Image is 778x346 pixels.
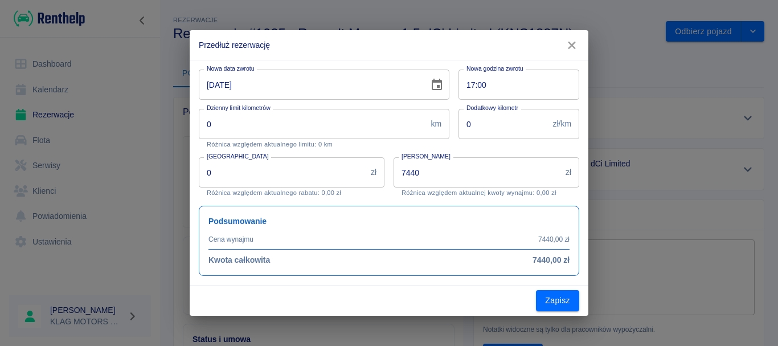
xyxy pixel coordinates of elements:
[402,152,451,161] label: [PERSON_NAME]
[394,157,561,188] input: Kwota wynajmu od początkowej daty, nie samego aneksu.
[431,118,441,130] p: km
[533,254,570,266] h6: 7440,00 zł
[199,157,366,188] input: Kwota rabatu ustalona na początku
[199,70,421,100] input: DD-MM-YYYY
[536,290,579,311] button: Zapisz
[553,118,571,130] p: zł/km
[207,141,441,148] p: Różnica względem aktualnego limitu: 0 km
[538,234,570,245] p: 7440,00 zł
[466,64,523,73] label: Nowa godzina zwrotu
[207,64,254,73] label: Nowa data zwrotu
[190,30,588,60] h2: Przedłuż rezerwację
[207,104,271,112] label: Dzienny limit kilometrów
[208,215,570,227] h6: Podsumowanie
[458,70,571,100] input: hh:mm
[466,104,518,112] label: Dodatkowy kilometr
[425,74,448,96] button: Choose date, selected date is 29 wrz 2025
[566,166,571,178] p: zł
[402,189,571,197] p: Różnica względem aktualnej kwoty wynajmu: 0,00 zł
[208,234,253,245] p: Cena wynajmu
[208,254,270,266] h6: Kwota całkowita
[207,189,376,197] p: Różnica względem aktualnego rabatu: 0,00 zł
[371,166,376,178] p: zł
[207,152,269,161] label: [GEOGRAPHIC_DATA]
